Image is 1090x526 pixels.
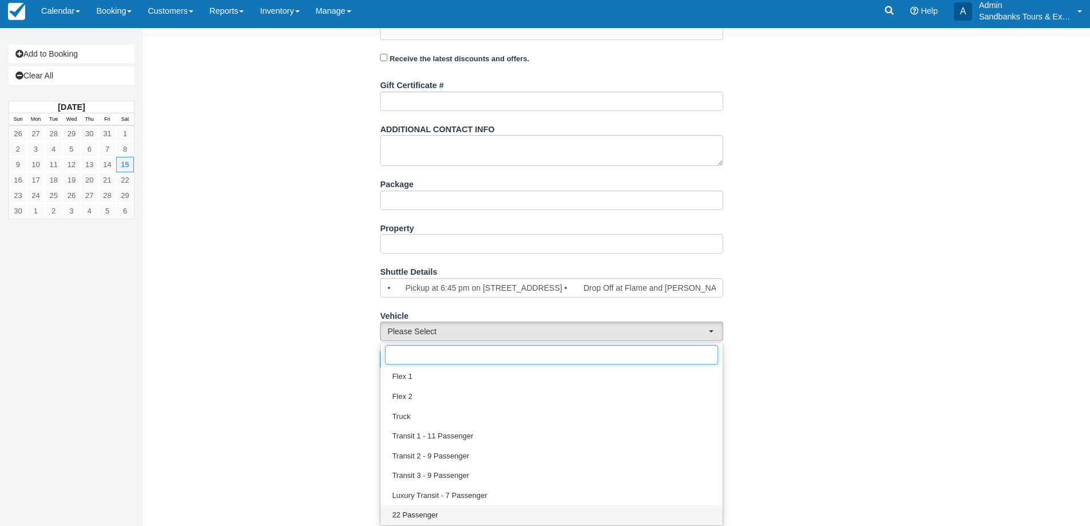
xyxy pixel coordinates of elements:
span: Flex 1 [392,371,412,382]
i: Help [910,7,918,15]
span: Transit 1 - 11 Passenger [392,431,473,442]
span: Transit 3 - 9 Passenger [392,470,469,481]
button: Please Select [380,322,723,341]
label: Shuttle Details [380,262,437,278]
a: 27 [27,126,45,141]
a: 1 [27,203,45,219]
a: 4 [45,141,62,157]
a: 3 [27,141,45,157]
a: 3 [62,203,80,219]
label: Gift Certificate # [380,76,443,92]
strong: [DATE] [58,102,85,112]
a: 22 [116,172,134,188]
th: Sun [9,113,27,126]
a: 2 [9,141,27,157]
a: 17 [27,172,45,188]
div: A [954,2,972,21]
a: 30 [81,126,98,141]
span: Transit 2 - 9 Passenger [392,451,469,462]
a: 25 [45,188,62,203]
th: Wed [62,113,80,126]
label: ADDITIONAL CONTACT INFO [380,120,494,136]
strong: Receive the latest discounts and offers. [390,54,529,63]
a: 30 [9,203,27,219]
a: 4 [81,203,98,219]
a: 16 [9,172,27,188]
img: checkfront-main-nav-mini-logo.png [8,3,25,20]
th: Thu [81,113,98,126]
a: 6 [81,141,98,157]
p: Sandbanks Tours & Experiences [979,11,1071,22]
a: 6 [116,203,134,219]
a: 28 [45,126,62,141]
a: 11 [45,157,62,172]
a: 10 [27,157,45,172]
a: 27 [81,188,98,203]
label: Vehicle [380,306,409,322]
label: Package [380,175,413,191]
a: 19 [62,172,80,188]
input: Receive the latest discounts and offers. [380,54,387,61]
a: 8 [116,141,134,157]
a: 7 [98,141,116,157]
a: 2 [45,203,62,219]
th: Tue [45,113,62,126]
a: 1 [116,126,134,141]
span: Please Select [387,326,708,337]
a: 18 [45,172,62,188]
th: Fri [98,113,116,126]
span: Truck [392,412,410,422]
a: 21 [98,172,116,188]
a: 28 [98,188,116,203]
th: Sat [116,113,134,126]
a: 20 [81,172,98,188]
a: 5 [62,141,80,157]
label: Property [380,219,414,235]
a: 13 [81,157,98,172]
a: 9 [9,157,27,172]
a: 5 [98,203,116,219]
a: Clear All [9,66,134,85]
a: 26 [9,126,27,141]
a: Add to Booking [9,45,134,63]
a: 31 [98,126,116,141]
a: 23 [9,188,27,203]
a: 12 [62,157,80,172]
a: 29 [62,126,80,141]
a: 15 [116,157,134,172]
span: Help [921,6,938,15]
a: 14 [98,157,116,172]
span: Flex 2 [392,391,412,402]
a: 26 [62,188,80,203]
a: 29 [116,188,134,203]
a: 24 [27,188,45,203]
th: Mon [27,113,45,126]
span: Luxury Transit - 7 Passenger [392,491,487,501]
span: 22 Passenger [392,510,438,521]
